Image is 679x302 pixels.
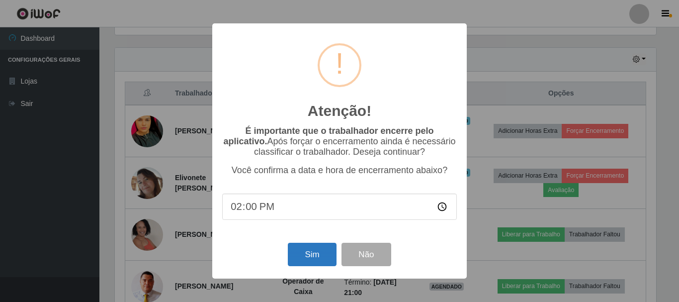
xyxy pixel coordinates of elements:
[288,243,336,266] button: Sim
[341,243,391,266] button: Não
[223,126,433,146] b: É importante que o trabalhador encerre pelo aplicativo.
[308,102,371,120] h2: Atenção!
[222,126,457,157] p: Após forçar o encerramento ainda é necessário classificar o trabalhador. Deseja continuar?
[222,165,457,176] p: Você confirma a data e hora de encerramento abaixo?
